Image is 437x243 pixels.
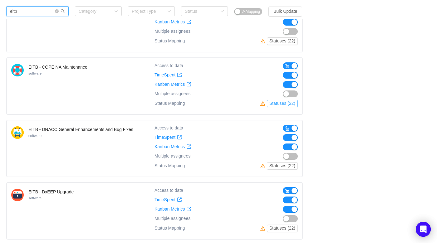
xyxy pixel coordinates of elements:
span: Kanban Metrics [155,207,185,212]
small: software [28,134,42,138]
div: Status Mapping [155,162,185,170]
button: Statuses (22) [267,162,298,170]
span: Multiple assignees [155,153,190,159]
div: Status Mapping [155,37,185,45]
a: TimeSpent [155,135,182,140]
div: Access to data [155,125,183,132]
img: 10406 [11,126,24,139]
a: Kanban Metrics [155,144,191,149]
a: TimeSpent [155,197,182,202]
button: Statuses (22) [267,37,298,45]
span: Mapping [242,9,260,14]
span: Multiple assignees [155,216,190,221]
a: Kanban Metrics [155,19,191,25]
i: icon: warning [260,39,267,44]
span: TimeSpent [155,197,175,202]
i: icon: search [61,9,65,13]
span: TimeSpent [155,72,175,78]
i: icon: warning [260,163,267,168]
a: Kanban Metrics [155,82,191,87]
button: Bulk Update [268,7,302,17]
div: Access to data [155,187,183,194]
i: icon: down [167,9,171,14]
i: icon: warning [260,226,267,231]
div: Status Mapping [155,225,185,232]
i: icon: down [220,9,224,14]
div: Open Intercom Messenger [416,222,431,237]
div: Category [79,8,111,14]
img: 10424 [11,64,24,76]
i: icon: warning [260,101,267,106]
h4: EITB - DxEEP Upgrade [28,189,74,195]
div: Project Type [132,8,164,14]
i: icon: down [114,9,118,14]
input: Project name [6,6,69,16]
span: TimeSpent [155,135,175,140]
div: Status Mapping [155,100,185,107]
div: Access to data [155,62,183,69]
span: Kanban Metrics [155,144,185,149]
i: icon: warning [242,10,246,13]
div: Status [185,8,217,14]
span: Multiple assignees [155,91,190,96]
i: icon: close-circle [55,9,59,13]
small: software [28,71,42,75]
a: TimeSpent [155,72,182,78]
a: Kanban Metrics [155,207,191,212]
button: Statuses (22) [267,225,298,232]
span: Multiple assignees [155,29,190,34]
img: 10412 [11,189,24,201]
button: Statuses (22) [267,100,298,107]
h4: EITB - DNACC General Enhancements and Bug Fixes [28,126,133,133]
small: software [28,196,42,200]
span: Kanban Metrics [155,82,185,87]
span: Kanban Metrics [155,19,185,25]
h4: EITB - COPE NA Maintenance [28,64,87,70]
